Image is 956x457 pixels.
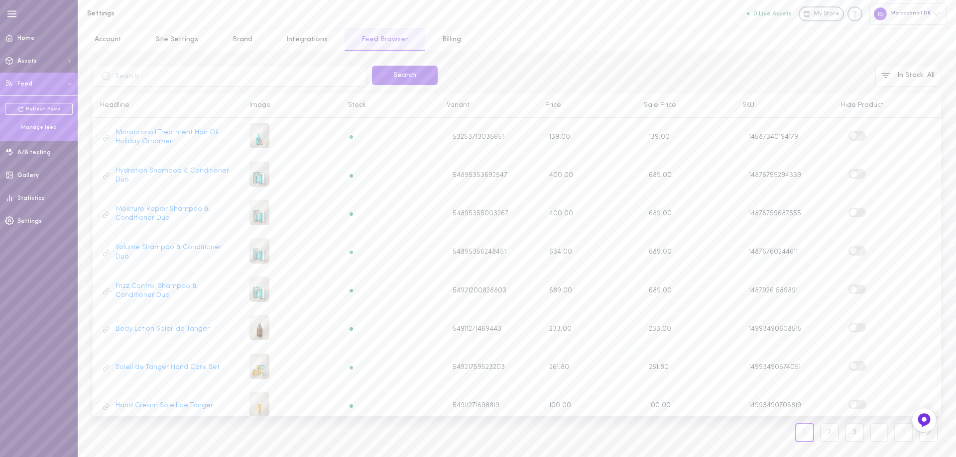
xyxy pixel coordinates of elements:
span: 689.00 [649,172,672,179]
a: My Store [799,6,844,21]
span: 54911271469443 [453,325,501,334]
span: 233.00 [549,325,572,333]
span: 14993490674051 [749,364,801,371]
div: Image [242,101,341,110]
a: Hand Cream Soleil de Tanger [116,401,213,410]
span: 261.80 [649,364,669,371]
a: 0 Live Assets [747,10,799,17]
a: 11 [891,423,916,442]
a: Account [78,28,138,51]
a: ... [870,423,889,442]
span: A/B testing [17,150,51,156]
div: Variant [439,101,538,110]
span: 100.00 [649,402,671,409]
span: Statistics [17,195,44,201]
a: Brand [216,28,269,51]
div: Knowledge center [847,6,862,21]
div: Hide Product [834,101,932,110]
img: Feedback Button [917,413,932,428]
span: Home [17,35,35,41]
span: 14876759294339 [749,172,801,179]
span: 139.00 [549,133,570,141]
span: 689.00 [549,287,572,294]
div: Headline [93,101,242,110]
span: Gallery [17,173,39,179]
a: 3 [845,423,864,442]
span: 54895356248451 [453,248,506,257]
span: 233.00 [649,325,671,333]
span: Feed [17,81,32,87]
a: 1 [795,423,814,442]
a: Moroccanoil Treatment Hair Oil Holiday Ornament [116,128,235,146]
span: 54921759523203 [453,363,505,372]
a: Moisture Repair Shampoo & Conditioner Duo [116,205,235,223]
div: Stock [341,101,439,110]
span: Settings [17,218,42,224]
span: 14879261589891 [749,287,798,294]
a: Body Lotion Soleil de Tanger [116,325,210,334]
div: Moroccanoil DK [869,3,947,24]
span: 689.00 [649,210,672,217]
span: 100.00 [549,402,571,409]
span: 634.00 [549,248,572,256]
span: 14587340194179 [749,133,798,141]
span: 261.80 [549,364,569,371]
span: My Store [814,10,839,19]
button: In Stock: All [875,66,941,87]
span: 139.00 [649,133,670,141]
input: Search [93,66,367,87]
span: 14993490608515 [749,325,802,333]
span: Assets [17,58,37,64]
span: 14993490706819 [749,402,801,409]
a: Integrations [269,28,345,51]
a: Frizz Control Shampoo & Conditioner Duo [116,282,235,300]
a: 2 [817,423,842,442]
a: 3 [842,423,867,442]
span: 14876760244611 [749,248,798,256]
a: 11 [894,423,913,442]
a: Feed Browser [345,28,425,51]
span: 54895355003267 [453,209,508,218]
span: 400.00 [549,210,573,217]
div: SKU [735,101,834,110]
span: 54895353692547 [453,171,507,180]
div: Price [538,101,636,110]
span: 689.00 [649,248,672,256]
div: Manage feed [5,124,73,131]
a: Volume Shampoo & Conditioner Duo [116,243,235,261]
span: 54911271698819 [453,401,499,410]
span: 400.00 [549,172,573,179]
a: 1 [792,423,817,442]
div: Sale Price [636,101,735,110]
span: 54921200828803 [453,286,506,295]
a: Hydration Shampoo & Conditioner Duo [116,167,235,184]
a: Refresh Feed [5,103,73,115]
button: Search [372,66,438,85]
a: Soleil de Tanger Hand Care Set [116,363,220,372]
h1: Settings [87,10,251,17]
span: 14876759687555 [749,210,801,217]
button: 0 Live Assets [747,10,792,17]
span: 689.00 [649,287,672,294]
span: 53253713035651 [453,133,504,142]
a: Site Settings [138,28,215,51]
a: Billing [425,28,478,51]
a: 2 [820,423,839,442]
